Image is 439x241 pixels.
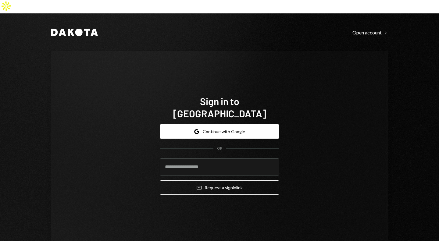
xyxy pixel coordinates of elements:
[160,95,279,119] h1: Sign in to [GEOGRAPHIC_DATA]
[352,29,388,36] a: Open account
[160,180,279,195] button: Request a signinlink
[352,30,388,36] div: Open account
[217,146,222,151] div: OR
[160,124,279,139] button: Continue with Google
